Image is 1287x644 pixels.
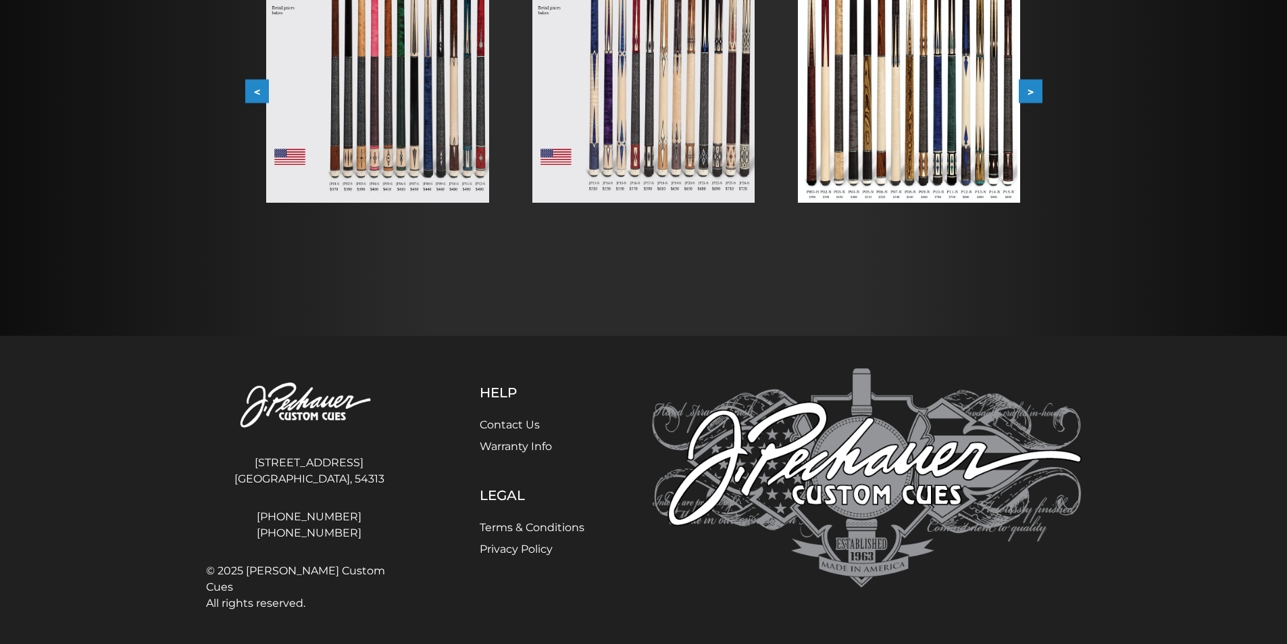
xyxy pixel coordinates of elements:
[206,449,413,493] address: [STREET_ADDRESS] [GEOGRAPHIC_DATA], 54313
[480,385,584,401] h5: Help
[206,509,413,525] a: [PHONE_NUMBER]
[480,418,540,431] a: Contact Us
[652,368,1082,588] img: Pechauer Custom Cues
[480,487,584,503] h5: Legal
[245,80,269,103] button: <
[206,563,413,612] span: © 2025 [PERSON_NAME] Custom Cues All rights reserved.
[480,440,552,453] a: Warranty Info
[480,543,553,555] a: Privacy Policy
[245,80,1042,103] div: Carousel Navigation
[480,521,584,534] a: Terms & Conditions
[206,525,413,541] a: [PHONE_NUMBER]
[206,368,413,443] img: Pechauer Custom Cues
[1019,80,1042,103] button: >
